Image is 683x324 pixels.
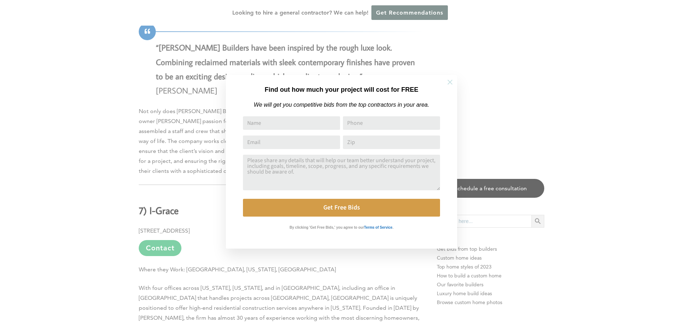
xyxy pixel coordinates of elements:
input: Email Address [243,136,340,149]
strong: . [392,225,393,229]
input: Name [243,116,340,130]
strong: Terms of Service [364,225,392,229]
em: We will get you competitive bids from the top contractors in your area. [254,102,429,108]
strong: By clicking 'Get Free Bids,' you agree to our [290,225,364,229]
button: Get Free Bids [243,199,440,217]
a: Terms of Service [364,224,392,230]
textarea: Comment or Message [243,155,440,190]
iframe: Drift Widget Chat Controller [546,273,674,315]
strong: Find out how much your project will cost for FREE [265,86,418,93]
input: Zip [343,136,440,149]
input: Phone [343,116,440,130]
button: Close [438,70,462,95]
